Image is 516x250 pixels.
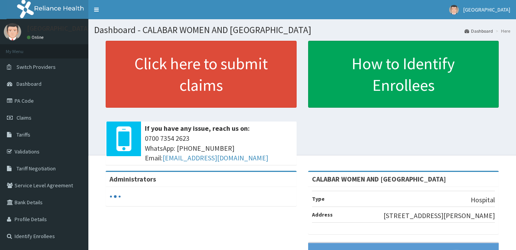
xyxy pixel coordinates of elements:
[110,191,121,202] svg: audio-loading
[106,41,297,108] a: Click here to submit claims
[494,28,510,34] li: Here
[110,175,156,183] b: Administrators
[383,211,495,221] p: [STREET_ADDRESS][PERSON_NAME]
[27,25,90,32] p: [GEOGRAPHIC_DATA]
[471,195,495,205] p: Hospital
[449,5,459,15] img: User Image
[145,133,293,163] span: 0700 7354 2623 WhatsApp: [PHONE_NUMBER] Email:
[27,35,45,40] a: Online
[312,195,325,202] b: Type
[94,25,510,35] h1: Dashboard - CALABAR WOMEN AND [GEOGRAPHIC_DATA]
[163,153,268,162] a: [EMAIL_ADDRESS][DOMAIN_NAME]
[308,41,499,108] a: How to Identify Enrollees
[463,6,510,13] span: [GEOGRAPHIC_DATA]
[17,63,56,70] span: Switch Providers
[312,211,333,218] b: Address
[17,165,56,172] span: Tariff Negotiation
[465,28,493,34] a: Dashboard
[17,114,32,121] span: Claims
[17,131,30,138] span: Tariffs
[4,23,21,40] img: User Image
[145,124,250,133] b: If you have any issue, reach us on:
[312,175,446,183] strong: CALABAR WOMEN AND [GEOGRAPHIC_DATA]
[17,80,41,87] span: Dashboard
